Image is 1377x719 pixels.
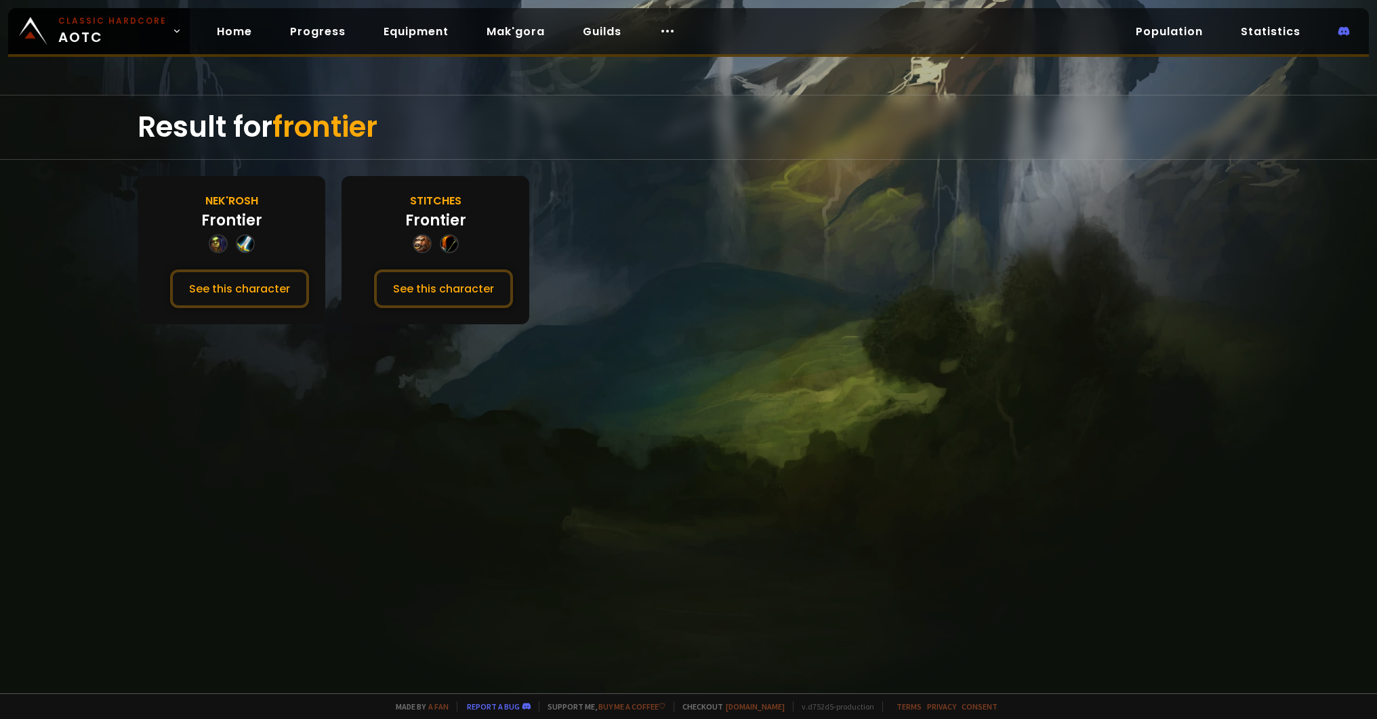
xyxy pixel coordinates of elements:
a: [DOMAIN_NAME] [726,701,785,712]
a: a fan [428,701,449,712]
div: Frontier [201,209,262,232]
div: Result for [138,95,1239,159]
button: See this character [170,269,309,308]
span: Support me, [539,701,665,712]
a: Report a bug [467,701,520,712]
a: Privacy [927,701,956,712]
a: Buy me a coffee [598,701,665,712]
a: Classic HardcoreAOTC [8,8,190,54]
span: v. d752d5 - production [793,701,874,712]
span: Checkout [674,701,785,712]
button: See this character [374,269,513,308]
small: Classic Hardcore [58,15,167,27]
a: Equipment [373,18,459,45]
div: Stitches [410,192,461,209]
a: Terms [897,701,922,712]
a: Consent [962,701,998,712]
span: Made by [388,701,449,712]
span: frontier [272,107,377,147]
span: AOTC [58,15,167,47]
a: Progress [279,18,356,45]
div: Frontier [405,209,466,232]
a: Mak'gora [476,18,556,45]
a: Statistics [1230,18,1311,45]
a: Home [206,18,263,45]
a: Guilds [572,18,632,45]
div: Nek'Rosh [205,192,258,209]
a: Population [1125,18,1214,45]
